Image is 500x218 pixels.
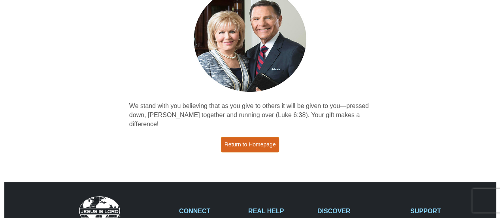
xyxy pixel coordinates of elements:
[248,207,309,215] h2: REAL HELP
[317,207,402,215] h2: DISCOVER
[129,102,371,129] p: We stand with you believing that as you give to others it will be given to you—pressed down, [PER...
[179,207,240,215] h2: CONNECT
[221,137,279,152] a: Return to Homepage
[410,207,471,215] h2: SUPPORT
